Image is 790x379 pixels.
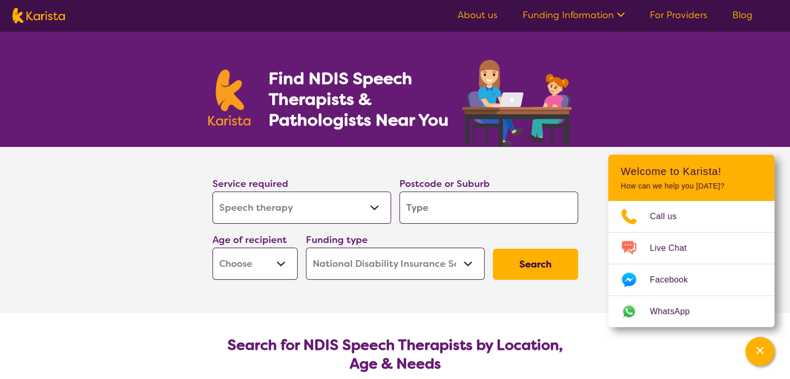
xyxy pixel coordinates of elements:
[454,56,582,147] img: speech-therapy
[608,296,774,327] a: Web link opens in a new tab.
[306,234,368,246] label: Funding type
[650,304,702,319] span: WhatsApp
[650,272,700,288] span: Facebook
[650,9,707,21] a: For Providers
[458,9,498,21] a: About us
[621,182,762,191] p: How can we help you [DATE]?
[621,165,762,178] h2: Welcome to Karista!
[208,70,251,126] img: Karista logo
[212,178,288,190] label: Service required
[745,337,774,366] button: Channel Menu
[399,192,578,224] input: Type
[650,209,689,224] span: Call us
[212,234,287,246] label: Age of recipient
[12,8,65,23] img: Karista logo
[608,155,774,327] div: Channel Menu
[399,178,490,190] label: Postcode or Suburb
[221,336,570,373] h2: Search for NDIS Speech Therapists by Location, Age & Needs
[523,9,625,21] a: Funding Information
[493,249,578,280] button: Search
[650,240,699,256] span: Live Chat
[268,68,460,130] h1: Find NDIS Speech Therapists & Pathologists Near You
[732,9,753,21] a: Blog
[608,201,774,327] ul: Choose channel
